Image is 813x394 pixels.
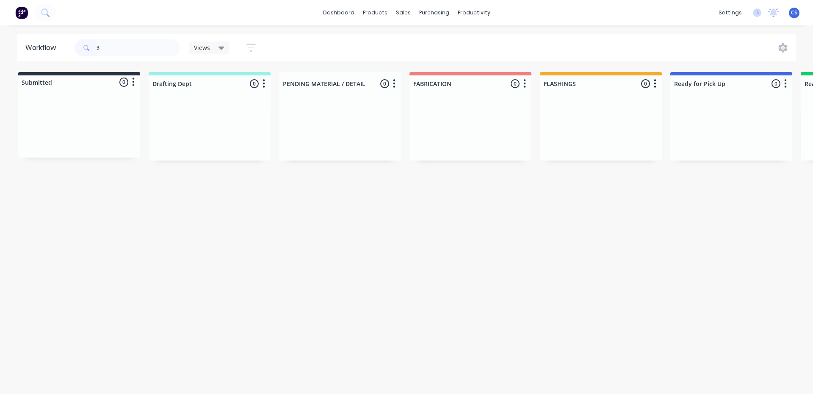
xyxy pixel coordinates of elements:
[25,43,60,53] div: Workflow
[415,6,454,19] div: purchasing
[319,6,359,19] a: dashboard
[359,6,392,19] div: products
[392,6,415,19] div: sales
[454,6,495,19] div: productivity
[791,9,797,17] span: CS
[15,6,28,19] img: Factory
[97,39,180,56] input: Search for orders...
[194,43,210,52] span: Views
[714,6,746,19] div: settings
